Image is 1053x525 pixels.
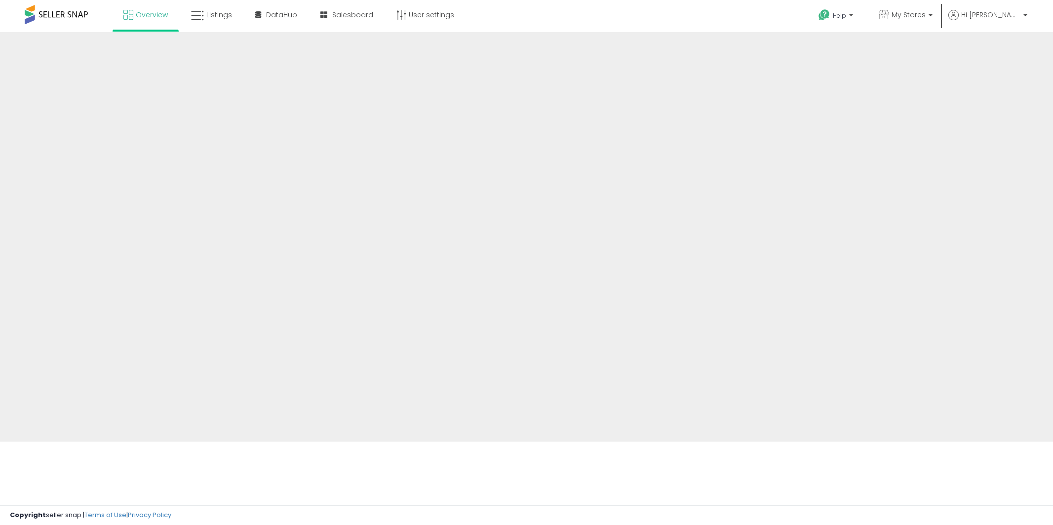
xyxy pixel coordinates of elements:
span: Salesboard [332,10,373,20]
span: My Stores [892,10,926,20]
span: Hi [PERSON_NAME] [961,10,1020,20]
a: Hi [PERSON_NAME] [948,10,1027,32]
i: Get Help [818,9,830,21]
span: Listings [206,10,232,20]
a: Help [811,1,863,32]
span: Help [833,11,846,20]
span: DataHub [266,10,297,20]
span: Overview [136,10,168,20]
